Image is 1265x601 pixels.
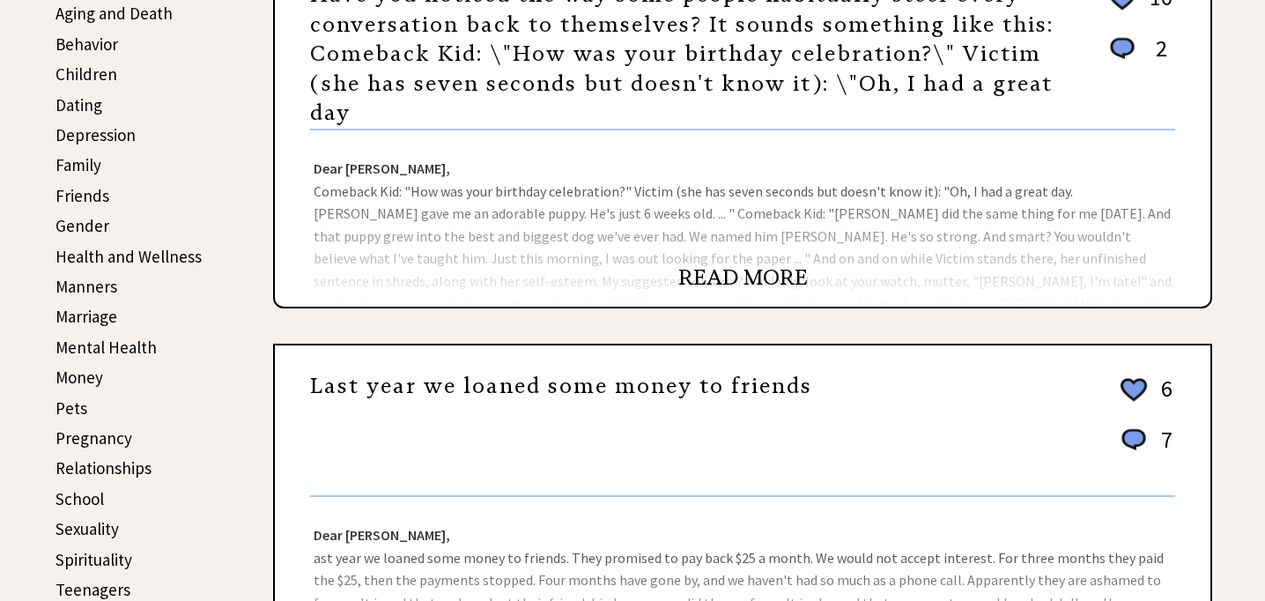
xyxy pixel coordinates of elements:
td: 2 [1141,33,1173,80]
strong: Dear [PERSON_NAME], [314,526,450,544]
img: message_round%201.png [1118,426,1150,454]
a: Relationships [55,457,152,479]
a: Depression [55,124,136,145]
a: Sexuality [55,518,119,539]
td: 7 [1152,425,1173,471]
a: Pregnancy [55,427,132,449]
a: School [55,488,104,509]
a: READ MORE [678,264,808,291]
img: heart_outline%202.png [1118,375,1150,405]
a: Friends [55,185,109,206]
td: 6 [1152,374,1173,423]
a: Teenagers [55,579,130,600]
strong: Dear [PERSON_NAME], [314,160,450,177]
a: Pets [55,397,87,419]
a: Health and Wellness [55,246,202,267]
a: Gender [55,215,109,236]
a: Mental Health [55,337,157,358]
a: Children [55,63,117,85]
div: Comeback Kid: "How was your birthday celebration?" Victim (she has seven seconds but doesn't know... [275,130,1210,307]
a: Dating [55,94,102,115]
a: Money [55,367,103,388]
a: Family [55,154,101,175]
a: Last year we loaned some money to friends [310,373,812,399]
a: Behavior [55,33,118,55]
a: Marriage [55,306,117,327]
a: Spirituality [55,549,132,570]
img: message_round%201.png [1106,34,1138,63]
a: Aging and Death [55,3,173,24]
a: Manners [55,276,117,297]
